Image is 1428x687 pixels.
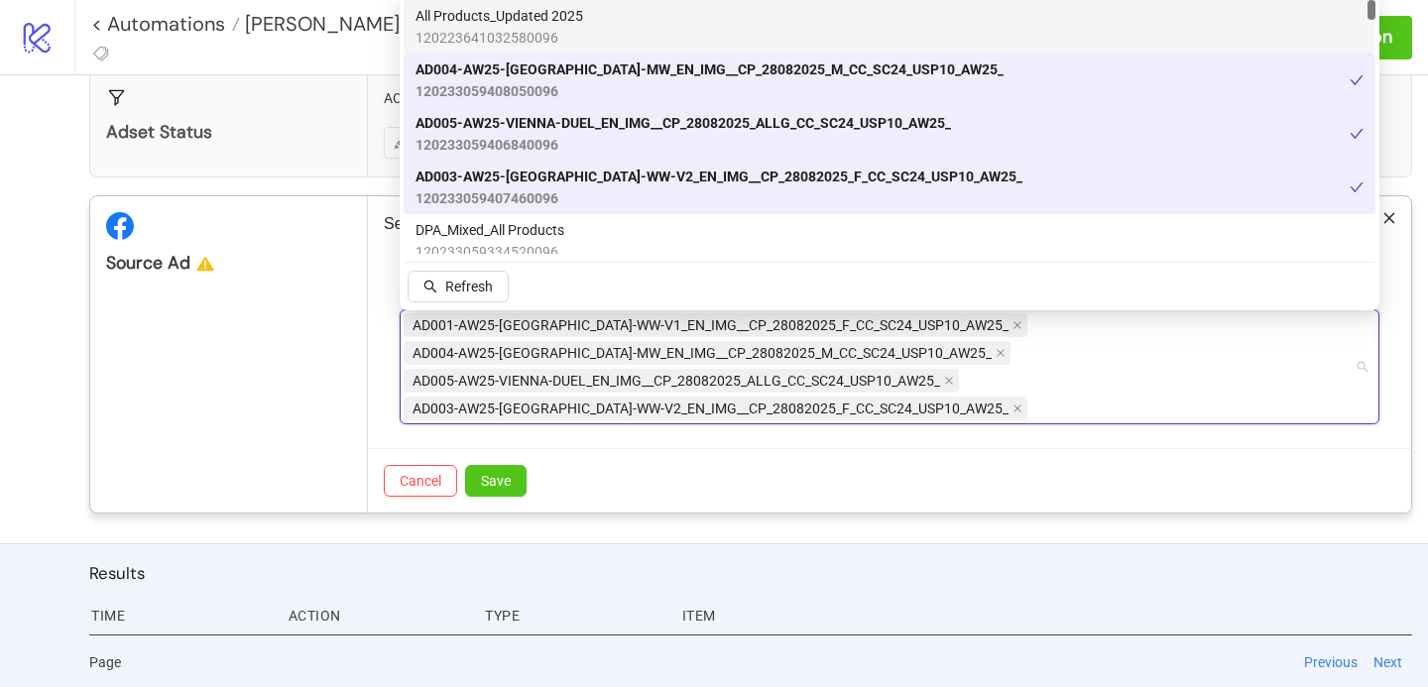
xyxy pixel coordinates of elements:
[240,11,416,37] span: [PERSON_NAME] 2
[1298,651,1364,673] button: Previous
[400,473,441,489] span: Cancel
[408,271,509,302] button: Refresh
[89,651,121,673] span: Page
[404,214,1375,268] div: DPA_Mixed_All Products
[413,398,1009,419] span: AD003-AW25-[GEOGRAPHIC_DATA]-WW-V2_EN_IMG__CP_28082025_F_CC_SC24_USP10_AW25_
[416,166,1022,187] span: AD003-AW25-[GEOGRAPHIC_DATA]-WW-V2_EN_IMG__CP_28082025_F_CC_SC24_USP10_AW25_
[89,560,1412,586] h2: Results
[384,465,457,497] button: Cancel
[1350,73,1364,87] span: check
[413,314,1009,336] span: AD001-AW25-[GEOGRAPHIC_DATA]-WW-V1_EN_IMG__CP_28082025_F_CC_SC24_USP10_AW25_
[404,341,1011,365] span: AD004-AW25-VIENNA-MW_EN_IMG__CP_28082025_M_CC_SC24_USP10_AW25_
[91,14,240,34] a: < Automations
[996,348,1006,358] span: close
[384,212,1395,236] p: Select one or more Ads
[240,14,431,34] a: [PERSON_NAME] 2
[413,370,940,392] span: AD005-AW25-VIENNA-DUEL_EN_IMG__CP_28082025_ALLG_CC_SC24_USP10_AW25_
[416,80,1004,102] span: 120233059408050096
[89,597,273,634] div: Time
[1350,180,1364,194] span: check
[404,54,1375,107] div: AD004-AW25-VIENNA-MW_EN_IMG__CP_28082025_M_CC_SC24_USP10_AW25_
[416,187,1022,209] span: 120233059407460096
[680,597,1412,634] div: Item
[416,27,583,49] span: 120223641032580096
[1012,403,1022,413] span: close
[481,473,511,489] span: Save
[404,397,1027,420] span: AD003-AW25-VIENNA-WW-V2_EN_IMG__CP_28082025_F_CC_SC24_USP10_AW25_
[404,161,1375,214] div: AD003-AW25-VIENNA-WW-V2_EN_IMG__CP_28082025_F_CC_SC24_USP10_AW25_
[423,280,437,293] span: search
[404,313,1027,337] span: AD001-AW25-VIENNA-WW-V1_EN_IMG__CP_28082025_F_CC_SC24_USP10_AW25_
[1012,320,1022,330] span: close
[416,112,951,134] span: AD005-AW25-VIENNA-DUEL_EN_IMG__CP_28082025_ALLG_CC_SC24_USP10_AW25_
[404,369,959,393] span: AD005-AW25-VIENNA-DUEL_EN_IMG__CP_28082025_ALLG_CC_SC24_USP10_AW25_
[445,279,493,294] span: Refresh
[1350,127,1364,141] span: check
[416,58,1004,80] span: AD004-AW25-[GEOGRAPHIC_DATA]-MW_EN_IMG__CP_28082025_M_CC_SC24_USP10_AW25_
[1382,211,1396,225] span: close
[416,241,564,263] span: 120233059334520096
[1368,651,1408,673] button: Next
[483,597,666,634] div: Type
[416,134,951,156] span: 120233059406840096
[465,465,527,497] button: Save
[106,252,351,275] div: Source Ad
[287,597,470,634] div: Action
[416,219,564,241] span: DPA_Mixed_All Products
[1031,397,1035,420] input: Select ad ids from list
[413,342,992,364] span: AD004-AW25-[GEOGRAPHIC_DATA]-MW_EN_IMG__CP_28082025_M_CC_SC24_USP10_AW25_
[416,5,583,27] span: All Products_Updated 2025
[944,376,954,386] span: close
[404,107,1375,161] div: AD005-AW25-VIENNA-DUEL_EN_IMG__CP_28082025_ALLG_CC_SC24_USP10_AW25_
